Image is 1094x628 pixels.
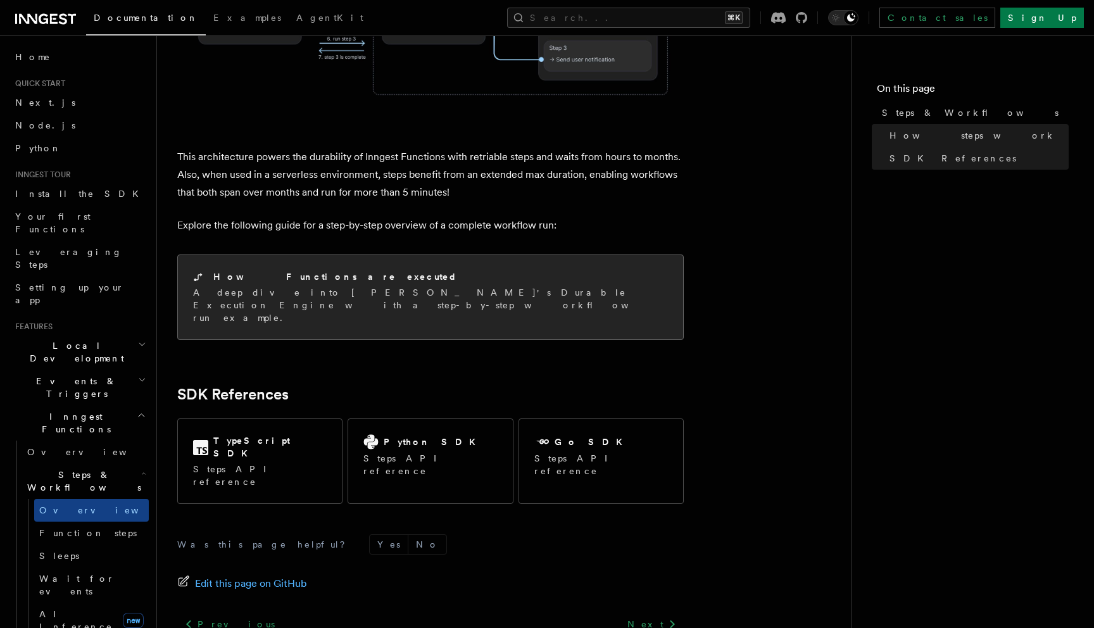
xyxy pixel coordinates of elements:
[890,152,1016,165] span: SDK References
[213,434,327,460] h2: TypeScript SDK
[177,148,684,201] p: This architecture powers the durability of Inngest Functions with retriable steps and waits from ...
[34,499,149,522] a: Overview
[10,46,149,68] a: Home
[39,574,115,596] span: Wait for events
[34,544,149,567] a: Sleeps
[10,375,138,400] span: Events & Triggers
[1000,8,1084,28] a: Sign Up
[10,182,149,205] a: Install the SDK
[10,205,149,241] a: Your first Functions
[879,8,995,28] a: Contact sales
[15,143,61,153] span: Python
[725,11,743,24] kbd: ⌘K
[10,170,71,180] span: Inngest tour
[877,101,1069,124] a: Steps & Workflows
[507,8,750,28] button: Search...⌘K
[193,463,327,488] p: Steps API reference
[384,436,483,448] h2: Python SDK
[177,538,354,551] p: Was this page helpful?
[34,522,149,544] a: Function steps
[213,13,281,23] span: Examples
[22,441,149,463] a: Overview
[15,51,51,63] span: Home
[177,217,684,234] p: Explore the following guide for a step-by-step overview of a complete workflow run:
[828,10,858,25] button: Toggle dark mode
[15,120,75,130] span: Node.js
[193,286,668,324] p: A deep dive into [PERSON_NAME]'s Durable Execution Engine with a step-by-step workflow run example.
[408,535,446,554] button: No
[213,270,458,283] h2: How Functions are executed
[10,339,138,365] span: Local Development
[15,247,122,270] span: Leveraging Steps
[15,282,124,305] span: Setting up your app
[206,4,289,34] a: Examples
[15,189,146,199] span: Install the SDK
[177,386,289,403] a: SDK References
[10,114,149,137] a: Node.js
[10,137,149,160] a: Python
[370,535,408,554] button: Yes
[296,13,363,23] span: AgentKit
[10,322,53,332] span: Features
[123,613,144,628] span: new
[555,436,630,448] h2: Go SDK
[15,211,91,234] span: Your first Functions
[177,418,343,504] a: TypeScript SDKSteps API reference
[10,241,149,276] a: Leveraging Steps
[289,4,371,34] a: AgentKit
[10,78,65,89] span: Quick start
[534,452,668,477] p: Steps API reference
[27,447,158,457] span: Overview
[195,575,307,593] span: Edit this page on GitHub
[10,370,149,405] button: Events & Triggers
[877,81,1069,101] h4: On this page
[86,4,206,35] a: Documentation
[22,463,149,499] button: Steps & Workflows
[348,418,513,504] a: Python SDKSteps API reference
[39,528,137,538] span: Function steps
[94,13,198,23] span: Documentation
[177,575,307,593] a: Edit this page on GitHub
[519,418,684,504] a: Go SDKSteps API reference
[10,334,149,370] button: Local Development
[890,129,1056,142] span: How steps work
[39,551,79,561] span: Sleeps
[22,468,141,494] span: Steps & Workflows
[10,276,149,311] a: Setting up your app
[882,106,1059,119] span: Steps & Workflows
[10,410,137,436] span: Inngest Functions
[884,147,1069,170] a: SDK References
[34,567,149,603] a: Wait for events
[10,91,149,114] a: Next.js
[39,505,170,515] span: Overview
[177,254,684,340] a: How Functions are executedA deep dive into [PERSON_NAME]'s Durable Execution Engine with a step-b...
[10,405,149,441] button: Inngest Functions
[363,452,497,477] p: Steps API reference
[884,124,1069,147] a: How steps work
[15,97,75,108] span: Next.js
